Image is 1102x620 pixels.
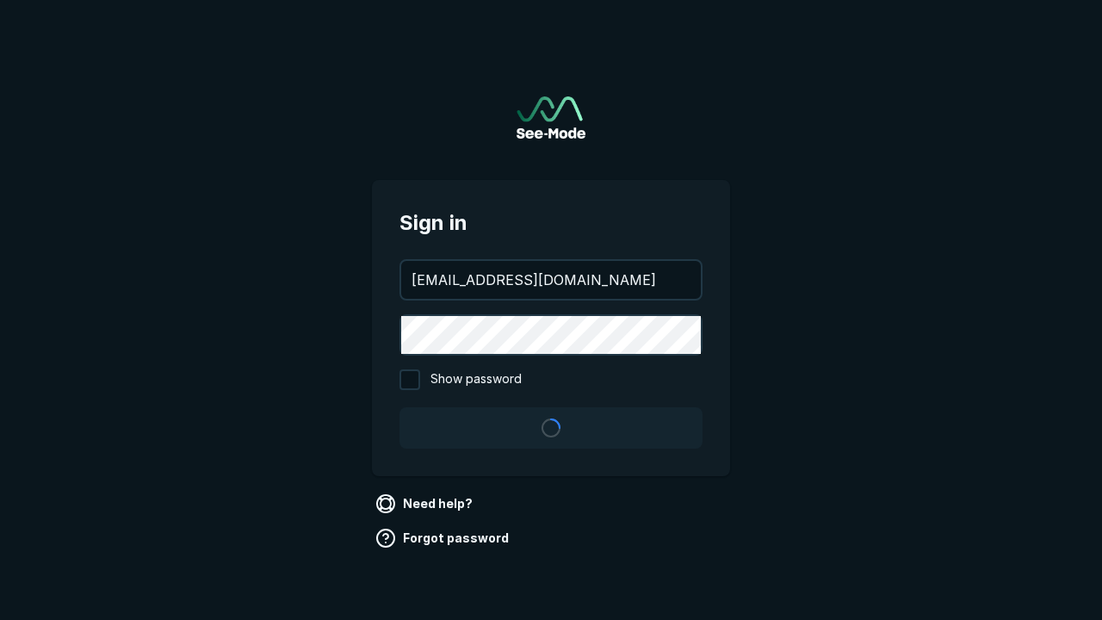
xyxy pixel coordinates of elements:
input: your@email.com [401,261,701,299]
a: Need help? [372,490,480,518]
a: Go to sign in [517,96,585,139]
span: Sign in [399,208,703,239]
a: Forgot password [372,524,516,552]
img: See-Mode Logo [517,96,585,139]
span: Show password [430,369,522,390]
